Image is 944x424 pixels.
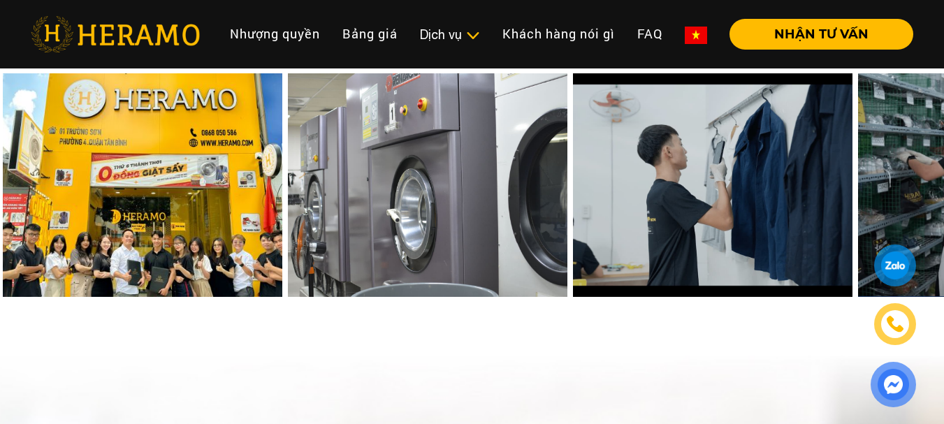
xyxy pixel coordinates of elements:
[288,73,567,297] img: hinh-anh-desktop-7.jpg
[876,305,914,343] a: phone-icon
[729,19,913,50] button: NHẬN TƯ VẤN
[219,19,331,49] a: Nhượng quyền
[331,19,409,49] a: Bảng giá
[3,73,282,297] img: hinh-anh-desktop-1.jpg
[465,29,480,43] img: subToggleIcon
[420,25,480,44] div: Dịch vụ
[685,27,707,44] img: vn-flag.png
[887,316,903,332] img: phone-icon
[718,28,913,41] a: NHẬN TƯ VẤN
[31,16,200,52] img: heramo-logo.png
[573,73,852,297] img: hinh-anh-desktop-8.jpg
[626,19,674,49] a: FAQ
[491,19,626,49] a: Khách hàng nói gì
